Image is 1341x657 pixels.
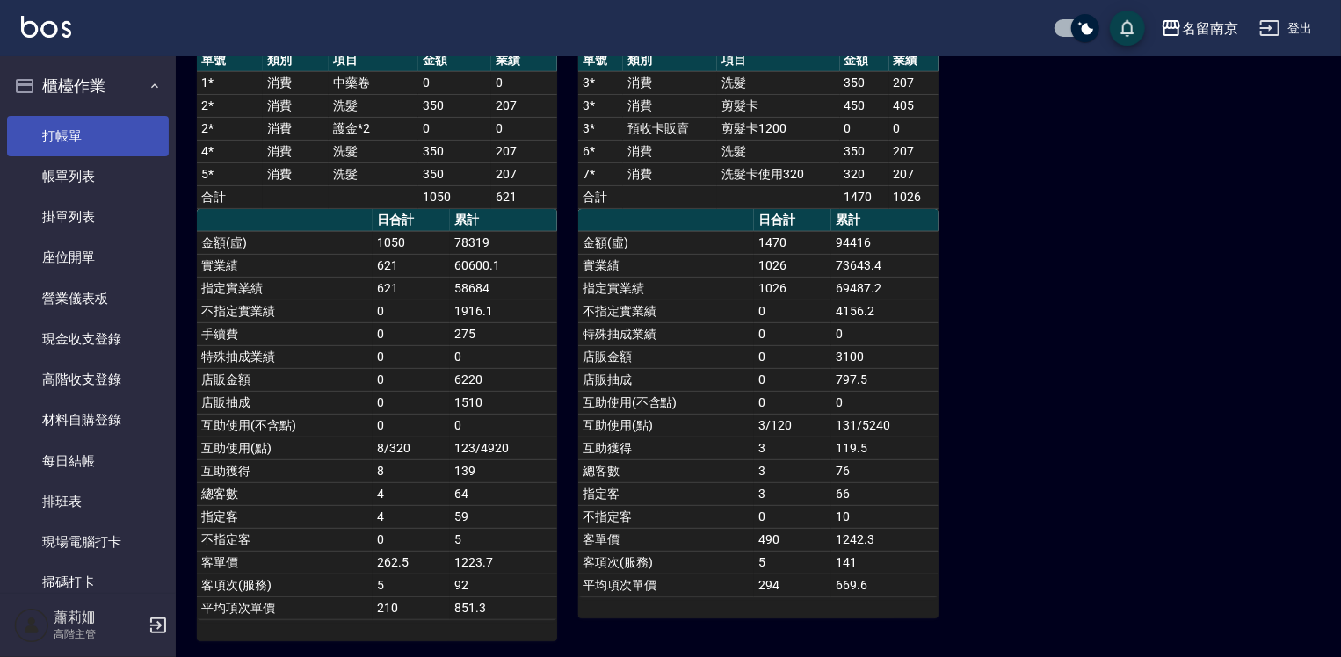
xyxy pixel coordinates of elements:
td: 450 [840,94,889,117]
td: 店販抽成 [197,391,373,414]
td: 洗髮 [717,71,839,94]
td: 5 [754,551,831,574]
td: 洗髮卡使用320 [717,162,839,185]
td: 合計 [578,185,623,208]
td: 店販抽成 [578,368,754,391]
td: 指定客 [578,482,754,505]
td: 1470 [840,185,889,208]
a: 每日結帳 [7,441,169,481]
img: Person [14,608,49,643]
td: 350 [418,162,491,185]
td: 0 [754,345,831,368]
td: 320 [840,162,889,185]
td: 1050 [373,231,450,254]
td: 0 [491,117,557,140]
td: 94416 [831,231,939,254]
td: 總客數 [578,459,754,482]
td: 0 [450,414,557,437]
td: 4 [373,482,450,505]
td: 消費 [263,162,329,185]
td: 5 [373,574,450,596]
a: 現場電腦打卡 [7,522,169,562]
table: a dense table [197,49,557,209]
td: 0 [418,71,491,94]
td: 客單價 [197,551,373,574]
a: 材料自購登錄 [7,400,169,440]
td: 1223.7 [450,551,557,574]
td: 350 [840,140,889,162]
td: 1026 [889,185,939,208]
a: 現金收支登錄 [7,319,169,359]
td: 4156.2 [831,300,939,322]
a: 掃碼打卡 [7,562,169,603]
td: 123/4920 [450,437,557,459]
td: 405 [889,94,939,117]
td: 0 [831,391,939,414]
td: 8 [373,459,450,482]
td: 350 [418,94,491,117]
td: 139 [450,459,557,482]
td: 客項次(服務) [197,574,373,596]
td: 669.6 [831,574,939,596]
td: 0 [373,391,450,414]
td: 64 [450,482,557,505]
td: 207 [889,162,939,185]
table: a dense table [197,209,557,620]
td: 262.5 [373,551,450,574]
td: 不指定實業績 [578,300,754,322]
a: 帳單列表 [7,156,169,197]
td: 平均項次單價 [578,574,754,596]
td: 0 [889,117,939,140]
td: 59 [450,505,557,528]
p: 高階主管 [54,626,143,642]
td: 0 [373,322,450,345]
td: 消費 [263,94,329,117]
td: 275 [450,322,557,345]
td: 8/320 [373,437,450,459]
td: 特殊抽成業績 [578,322,754,345]
button: 登出 [1252,12,1320,45]
td: 指定實業績 [197,277,373,300]
td: 0 [373,414,450,437]
td: 131/5240 [831,414,939,437]
td: 洗髮 [329,162,419,185]
td: 5 [450,528,557,551]
td: 0 [754,505,831,528]
td: 客單價 [578,528,754,551]
td: 洗髮 [329,140,419,162]
td: 10 [831,505,939,528]
div: 名留南京 [1182,18,1238,40]
td: 不指定客 [197,528,373,551]
td: 207 [491,94,557,117]
td: 6220 [450,368,557,391]
td: 1026 [754,254,831,277]
td: 手續費 [197,322,373,345]
td: 119.5 [831,437,939,459]
td: 不指定實業績 [197,300,373,322]
td: 3 [754,437,831,459]
td: 剪髮卡 [717,94,839,117]
td: 消費 [263,117,329,140]
td: 294 [754,574,831,596]
td: 平均項次單價 [197,596,373,619]
th: 類別 [623,49,717,72]
td: 350 [418,140,491,162]
td: 消費 [623,71,717,94]
td: 1050 [418,185,491,208]
img: Logo [21,16,71,38]
td: 不指定客 [578,505,754,528]
td: 0 [840,117,889,140]
td: 剪髮卡1200 [717,117,839,140]
td: 互助獲得 [197,459,373,482]
td: 66 [831,482,939,505]
td: 1026 [754,277,831,300]
th: 業績 [889,49,939,72]
td: 3 [754,459,831,482]
th: 項目 [717,49,839,72]
td: 0 [373,528,450,551]
td: 3 [754,482,831,505]
table: a dense table [578,49,939,209]
th: 類別 [263,49,329,72]
td: 1470 [754,231,831,254]
td: 店販金額 [578,345,754,368]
